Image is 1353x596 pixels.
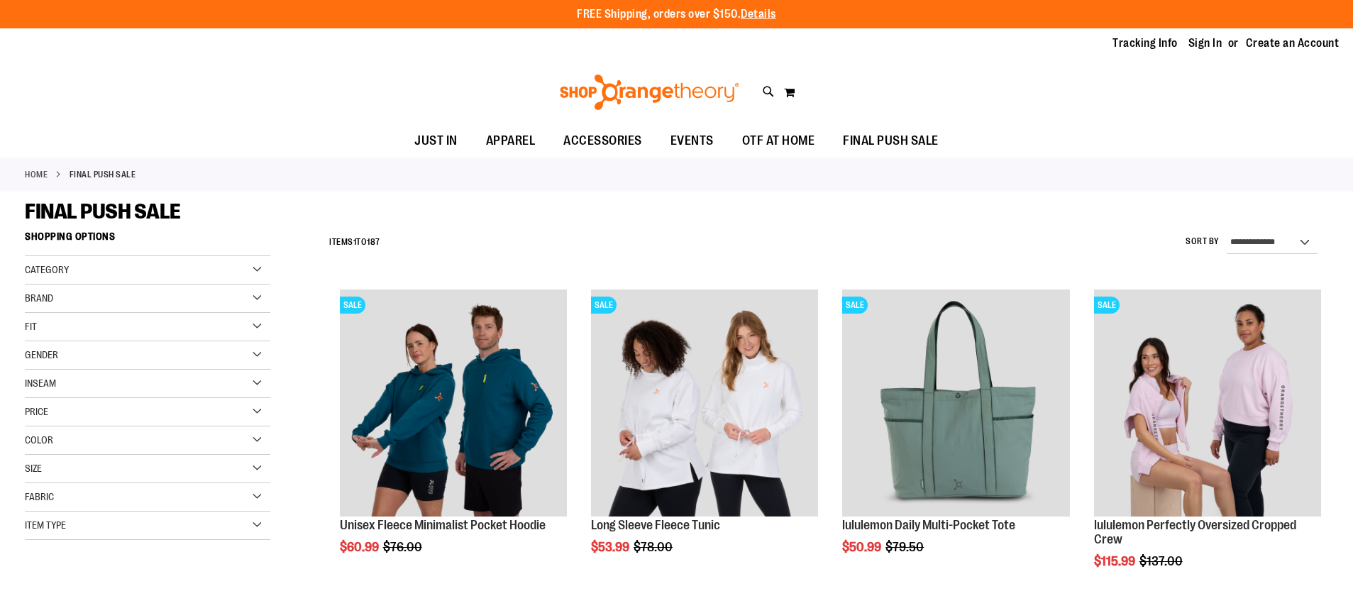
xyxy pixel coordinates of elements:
a: Home [25,168,48,181]
span: OTF AT HOME [742,125,815,157]
div: product [584,282,825,590]
a: FINAL PUSH SALE [829,125,953,157]
a: OTF AT HOME [728,125,829,158]
a: lululemon Perfectly Oversized Cropped Crew [1094,518,1296,546]
span: Gender [25,349,58,360]
span: $78.00 [634,540,675,554]
span: APPAREL [486,125,536,157]
span: ACCESSORIES [563,125,642,157]
img: lululemon Daily Multi-Pocket Tote [842,289,1069,517]
p: FREE Shipping, orders over $150. [577,6,776,23]
span: Color [25,434,53,446]
span: Item Type [25,519,66,531]
a: Create an Account [1246,35,1340,51]
div: product [835,282,1076,590]
span: SALE [340,297,365,314]
span: Size [25,463,42,474]
span: SALE [1094,297,1120,314]
a: Sign In [1188,35,1222,51]
a: Unisex Fleece Minimalist Pocket Hoodie [340,518,546,532]
span: Inseam [25,377,56,389]
a: lululemon Daily Multi-Pocket Tote [842,518,1015,532]
span: SALE [842,297,868,314]
a: JUST IN [400,125,472,158]
span: Price [25,406,48,417]
a: ACCESSORIES [549,125,656,158]
img: Product image for Fleece Long Sleeve [591,289,818,517]
span: $50.99 [842,540,883,554]
span: FINAL PUSH SALE [843,125,939,157]
span: 187 [367,237,380,247]
a: EVENTS [656,125,728,158]
span: JUST IN [414,125,458,157]
span: SALE [591,297,617,314]
img: lululemon Perfectly Oversized Cropped Crew [1094,289,1321,517]
span: 1 [353,237,357,247]
a: lululemon Daily Multi-Pocket ToteSALE [842,289,1069,519]
span: Category [25,264,69,275]
h2: Items to [329,231,380,253]
a: APPAREL [472,125,550,158]
span: FINAL PUSH SALE [25,199,181,223]
a: lululemon Perfectly Oversized Cropped CrewSALE [1094,289,1321,519]
span: $115.99 [1094,554,1137,568]
a: Details [741,8,776,21]
span: $76.00 [383,540,424,554]
span: $137.00 [1139,554,1185,568]
span: EVENTS [670,125,714,157]
img: Shop Orangetheory [558,74,741,110]
div: product [333,282,574,590]
a: Tracking Info [1112,35,1178,51]
strong: Shopping Options [25,224,270,256]
span: Brand [25,292,53,304]
a: Long Sleeve Fleece Tunic [591,518,720,532]
a: Product image for Fleece Long SleeveSALE [591,289,818,519]
label: Sort By [1186,236,1220,248]
span: Fabric [25,491,54,502]
strong: FINAL PUSH SALE [70,168,136,181]
span: Fit [25,321,37,332]
img: Unisex Fleece Minimalist Pocket Hoodie [340,289,567,517]
span: $60.99 [340,540,381,554]
span: $53.99 [591,540,631,554]
a: Unisex Fleece Minimalist Pocket HoodieSALE [340,289,567,519]
span: $79.50 [885,540,926,554]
